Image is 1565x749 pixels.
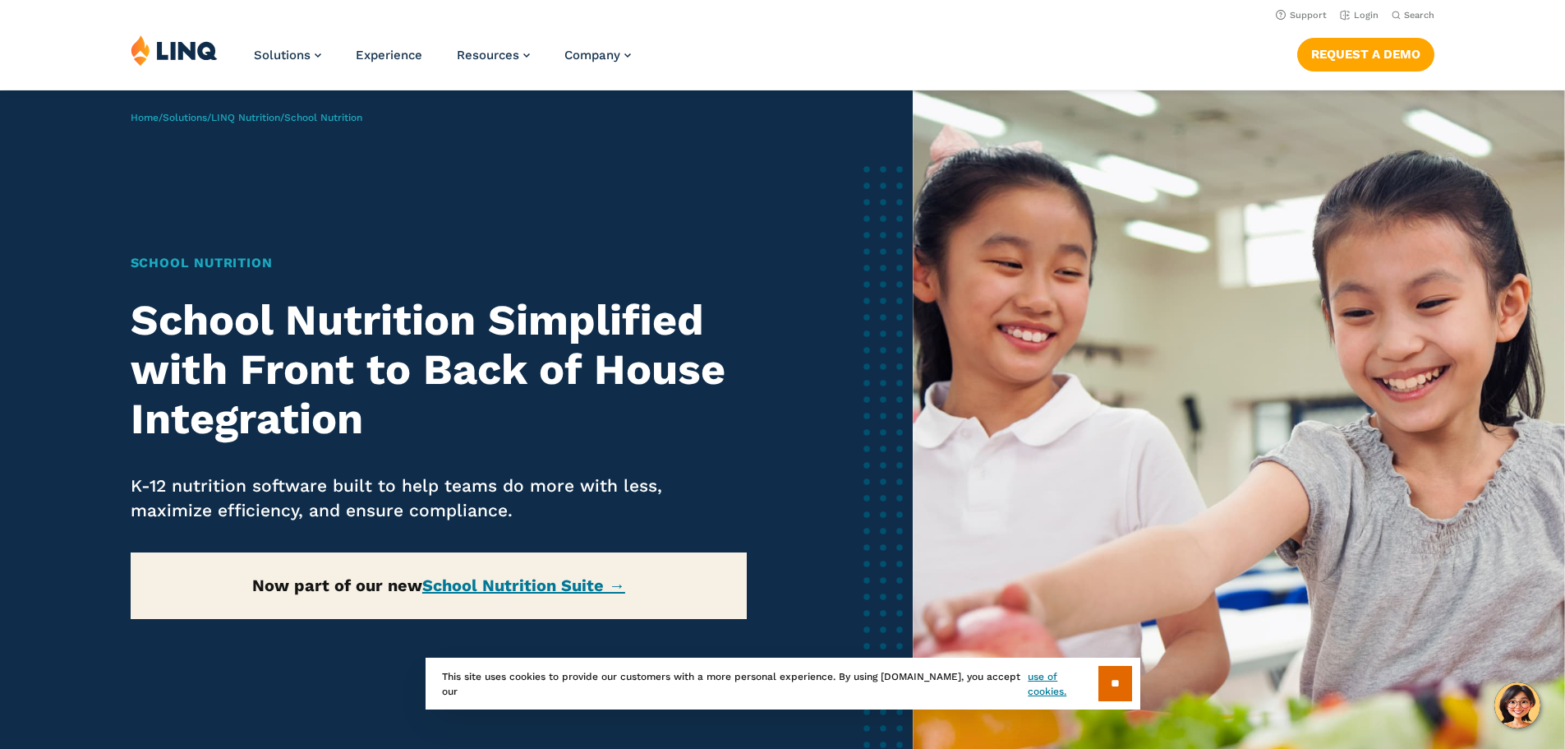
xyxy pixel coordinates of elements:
a: Resources [457,48,530,62]
div: This site uses cookies to provide our customers with a more personal experience. By using [DOMAIN... [426,658,1140,710]
span: Resources [457,48,519,62]
strong: Now part of our new [252,576,625,595]
span: Company [564,48,620,62]
img: LINQ | K‑12 Software [131,35,218,66]
span: / / / [131,112,362,123]
button: Hello, have a question? Let’s chat. [1494,682,1540,728]
a: Company [564,48,631,62]
a: Request a Demo [1297,38,1434,71]
a: Home [131,112,159,123]
a: Support [1276,10,1327,21]
a: Solutions [254,48,321,62]
p: K-12 nutrition software built to help teams do more with less, maximize efficiency, and ensure co... [131,474,748,523]
span: Solutions [254,48,311,62]
a: Solutions [163,112,207,123]
button: Open Search Bar [1392,9,1434,21]
a: use of cookies. [1028,669,1098,699]
h2: School Nutrition Simplified with Front to Back of House Integration [131,296,748,443]
a: Experience [356,48,422,62]
a: LINQ Nutrition [211,112,280,123]
nav: Primary Navigation [254,35,631,89]
nav: Button Navigation [1297,35,1434,71]
h1: School Nutrition [131,253,748,273]
a: School Nutrition Suite → [422,576,625,595]
span: School Nutrition [284,112,362,123]
span: Search [1404,10,1434,21]
a: Login [1340,10,1379,21]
